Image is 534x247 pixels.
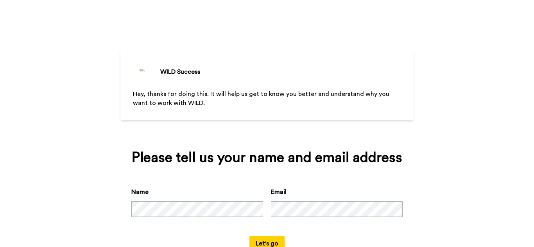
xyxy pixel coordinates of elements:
[131,150,403,165] div: Please tell us your name and email address
[271,187,287,197] label: Email
[131,187,149,197] label: Name
[160,67,200,76] div: WILD Success
[133,91,391,106] span: Hey, thanks for doing this. It will help us get to know you better and understand why you want to...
